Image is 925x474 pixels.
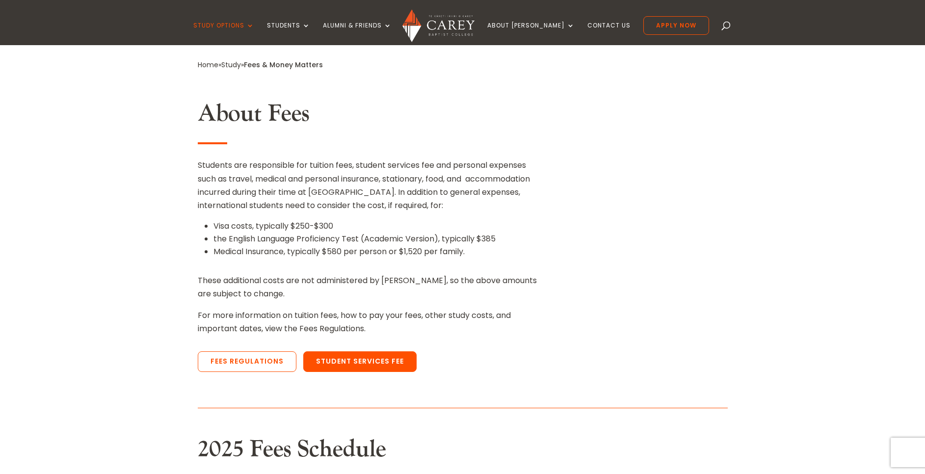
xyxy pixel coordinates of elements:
img: Carey Baptist College [402,9,475,42]
h2: About Fees [198,100,541,133]
p: F [198,309,541,335]
span: » » [198,60,323,70]
li: Medical Insurance, typically $580 per person or $1,520 per family. [213,245,541,258]
a: Student Services Fee [303,351,417,372]
a: About [PERSON_NAME] [487,22,575,45]
a: Study [221,60,241,70]
a: Study Options [193,22,254,45]
a: Fees Regulations [198,351,296,372]
a: Apply Now [643,16,709,35]
span: Fees & Money Matters [244,60,323,70]
p: Students are responsible for tuition fees, student services fee and personal expenses such as tra... [198,158,541,220]
p: These additional costs are not administered by [PERSON_NAME], so the above amounts are subject to... [198,274,541,308]
a: Home [198,60,218,70]
a: Students [267,22,310,45]
li: Visa costs, typically $250-$300 [213,220,541,233]
li: the English Language Proficiency Test (Academic Version), typically $385 [213,233,541,245]
span: or more information on tuition fees, how to pay your fees, other study costs, and important dates... [198,310,511,334]
a: Contact Us [587,22,631,45]
h2: 2025 Fees Schedule [198,435,728,469]
a: Alumni & Friends [323,22,392,45]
